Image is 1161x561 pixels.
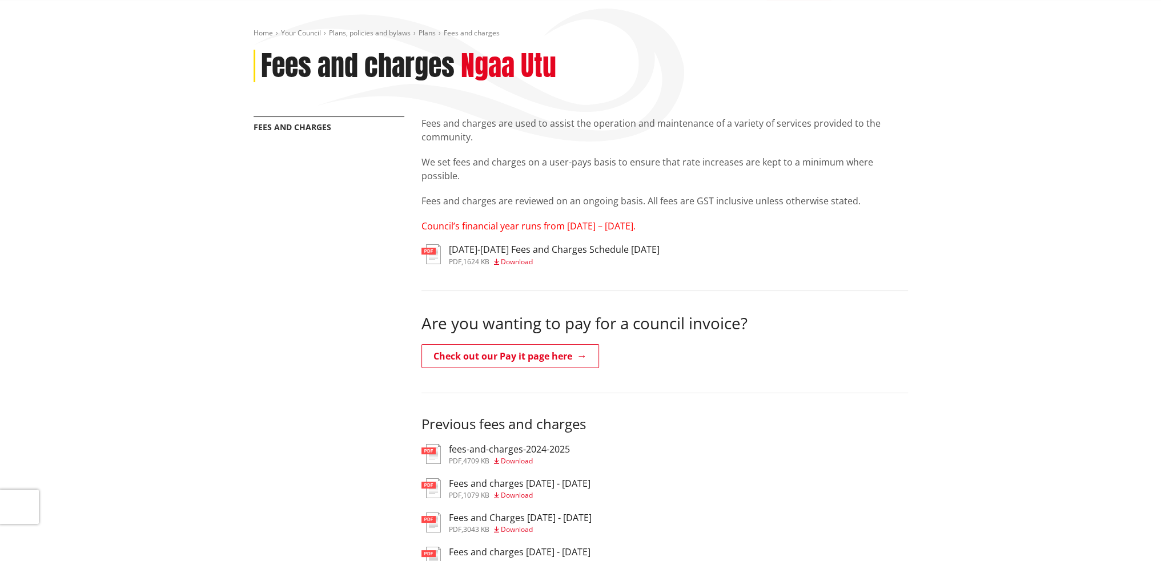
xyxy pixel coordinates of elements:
img: document-pdf.svg [421,478,441,498]
span: Are you wanting to pay for a council invoice? [421,312,748,334]
a: Fees and charges [DATE] - [DATE] pdf,1079 KB Download [421,478,590,499]
iframe: Messenger Launcher [1108,513,1150,554]
p: Fees and charges are reviewed on an ongoing basis. All fees are GST inclusive unless otherwise st... [421,194,908,208]
p: We set fees and charges on a user-pays basis to ensure that rate increases are kept to a minimum ... [421,155,908,183]
img: document-pdf.svg [421,512,441,532]
h1: Fees and charges [261,50,455,83]
a: Fees and Charges [DATE] - [DATE] pdf,3043 KB Download [421,512,592,533]
h3: fees-and-charges-2024-2025 [449,444,570,455]
span: pdf [449,490,461,500]
a: Plans, policies and bylaws [329,28,411,38]
a: fees-and-charges-2024-2025 pdf,4709 KB Download [421,444,570,465]
h2: Ngaa Utu [461,50,556,83]
nav: breadcrumb [254,29,908,38]
div: , [449,526,592,533]
span: pdf [449,524,461,534]
span: Download [501,524,533,534]
span: 1624 KB [463,257,489,267]
div: , [449,492,590,499]
h3: Previous fees and charges [421,416,908,433]
a: Fees and charges [254,122,331,132]
a: Your Council [281,28,321,38]
div: , [449,458,570,465]
a: Home [254,28,273,38]
span: Download [501,257,533,267]
div: , [449,259,660,265]
span: pdf [449,257,461,267]
p: Fees and charges are used to assist the operation and maintenance of a variety of services provid... [421,116,908,144]
span: Council’s financial year runs from [DATE] – [DATE]. [421,220,636,232]
span: Fees and charges [444,28,500,38]
img: document-pdf.svg [421,244,441,264]
span: Download [501,490,533,500]
h3: Fees and charges [DATE] - [DATE] [449,547,590,558]
span: 1079 KB [463,490,489,500]
span: 3043 KB [463,524,489,534]
span: pdf [449,456,461,466]
h3: [DATE]-[DATE] Fees and Charges Schedule [DATE] [449,244,660,255]
a: Check out our Pay it page here [421,344,599,368]
h3: Fees and Charges [DATE] - [DATE] [449,512,592,523]
h3: Fees and charges [DATE] - [DATE] [449,478,590,489]
span: 4709 KB [463,456,489,466]
a: Plans [419,28,436,38]
img: document-pdf.svg [421,444,441,464]
a: [DATE]-[DATE] Fees and Charges Schedule [DATE] pdf,1624 KB Download [421,244,660,265]
span: Download [501,456,533,466]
